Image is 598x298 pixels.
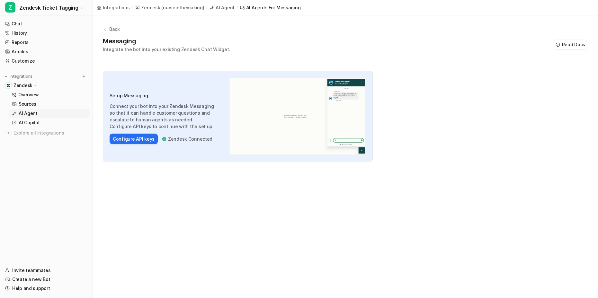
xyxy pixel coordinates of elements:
div: AI Agent [216,4,235,11]
h1: Messaging [103,36,230,46]
a: Articles [3,47,90,56]
a: Help and support [3,284,90,293]
img: Zendesk [6,83,10,87]
a: Chat [3,19,90,28]
img: explore all integrations [5,130,12,136]
span: Zendesk Connected [168,136,212,142]
p: Back [109,26,120,32]
a: AI Copilot [9,118,90,127]
span: / [206,5,207,11]
span: Z [5,2,15,13]
p: Zendesk [13,82,32,89]
span: Zendesk Ticket Tagging [19,3,78,12]
div: AI Agents for messaging [246,4,301,11]
p: Integrate the bot into your existing Zendesk Chat Widget. [103,46,230,53]
h3: Setup Messaging [110,92,215,99]
button: Read Docs [553,40,588,49]
a: Integrations [96,4,130,11]
a: Zendesk(nurseinthemaking) [135,4,204,11]
button: Configure API keys [110,134,158,144]
span: Explore all integrations [13,128,87,138]
button: Integrations [3,73,34,80]
a: Invite teammates [3,266,90,275]
a: AI Agent [9,109,90,118]
a: Customize [3,57,90,66]
a: Sources [9,100,90,109]
img: Zendesk Chat [229,78,366,154]
p: Connect your bot into your Zendesk Messaging so that it can handle customer questions and escalat... [110,103,215,130]
a: Reports [3,38,90,47]
a: History [3,29,90,38]
a: Explore all integrations [3,128,90,137]
span: / [132,5,133,11]
p: Overview [18,92,39,98]
p: AI Agent [19,110,38,117]
a: AI Agent [209,4,235,11]
p: Zendesk [141,4,160,11]
a: Overview [9,90,90,99]
a: AI Agents for messaging [240,4,301,11]
img: menu_add.svg [82,74,86,79]
a: Create a new Bot [3,275,90,284]
p: AI Copilot [19,119,40,126]
p: Integrations [10,74,32,79]
span: / [237,5,238,11]
p: Sources [19,101,36,107]
img: expand menu [4,74,8,79]
span: Read Docs [562,41,585,48]
p: ( nurseinthemaking ) [161,4,204,11]
div: Integrations [103,4,130,11]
